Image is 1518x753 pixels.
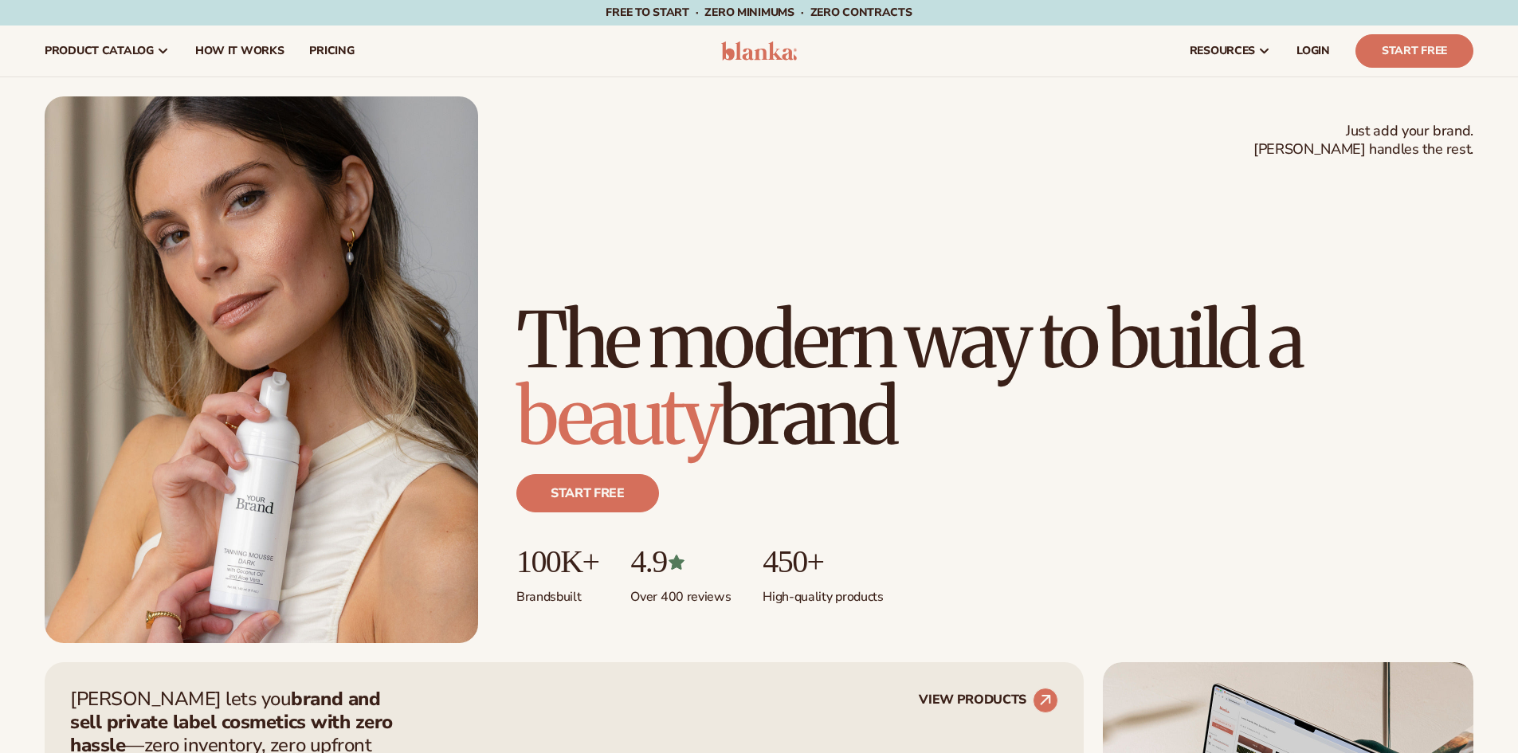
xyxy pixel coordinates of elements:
span: pricing [309,45,354,57]
span: Free to start · ZERO minimums · ZERO contracts [606,5,912,20]
span: How It Works [195,45,284,57]
a: Start free [516,474,659,512]
a: resources [1177,25,1284,76]
p: Brands built [516,579,598,606]
a: LOGIN [1284,25,1343,76]
img: Female holding tanning mousse. [45,96,478,643]
p: 450+ [763,544,883,579]
span: resources [1190,45,1255,57]
img: logo [721,41,797,61]
p: 4.9 [630,544,731,579]
p: 100K+ [516,544,598,579]
span: beauty [516,369,719,465]
p: Over 400 reviews [630,579,731,606]
a: Start Free [1355,34,1473,68]
a: How It Works [182,25,297,76]
a: VIEW PRODUCTS [919,688,1058,713]
h1: The modern way to build a brand [516,302,1473,455]
span: product catalog [45,45,154,57]
p: High-quality products [763,579,883,606]
span: Just add your brand. [PERSON_NAME] handles the rest. [1253,122,1473,159]
span: LOGIN [1296,45,1330,57]
a: product catalog [32,25,182,76]
a: pricing [296,25,367,76]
